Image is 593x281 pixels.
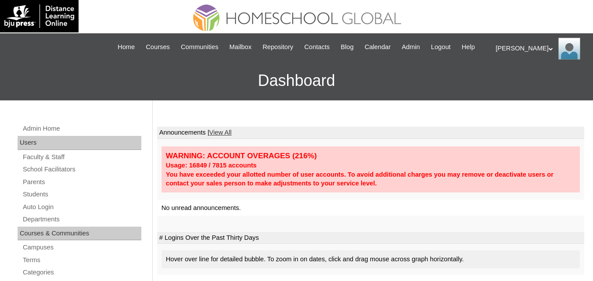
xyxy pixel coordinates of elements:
[462,42,475,52] span: Help
[181,42,219,52] span: Communities
[300,42,334,52] a: Contacts
[496,38,584,60] div: [PERSON_NAME]
[230,42,252,52] span: Mailbox
[118,42,135,52] span: Home
[22,189,141,200] a: Students
[262,42,293,52] span: Repository
[336,42,358,52] a: Blog
[457,42,479,52] a: Help
[22,267,141,278] a: Categories
[225,42,256,52] a: Mailbox
[22,123,141,134] a: Admin Home
[22,255,141,266] a: Terms
[22,202,141,213] a: Auto Login
[22,214,141,225] a: Departments
[166,170,575,188] div: You have exceeded your allotted number of user accounts. To avoid additional charges you may remo...
[22,177,141,188] a: Parents
[166,162,257,169] strong: Usage: 16849 / 7815 accounts
[166,151,575,161] div: WARNING: ACCOUNT OVERAGES (216%)
[304,42,330,52] span: Contacts
[341,42,353,52] span: Blog
[22,152,141,163] a: Faculty & Staff
[402,42,420,52] span: Admin
[18,227,141,241] div: Courses & Communities
[157,232,584,244] td: # Logins Over the Past Thirty Days
[360,42,395,52] a: Calendar
[22,242,141,253] a: Campuses
[431,42,451,52] span: Logout
[558,38,580,60] img: Ariane Ebuen
[365,42,391,52] span: Calendar
[22,164,141,175] a: School Facilitators
[162,250,580,268] div: Hover over line for detailed bubble. To zoom in on dates, click and drag mouse across graph horiz...
[113,42,139,52] a: Home
[397,42,424,52] a: Admin
[157,127,584,139] td: Announcements |
[157,200,584,216] td: No unread announcements.
[141,42,174,52] a: Courses
[4,61,589,100] h3: Dashboard
[146,42,170,52] span: Courses
[18,136,141,150] div: Users
[427,42,455,52] a: Logout
[4,4,74,28] img: logo-white.png
[176,42,223,52] a: Communities
[258,42,298,52] a: Repository
[209,129,232,136] a: View All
